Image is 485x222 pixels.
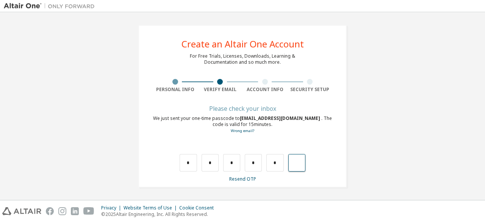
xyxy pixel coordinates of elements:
div: Create an Altair One Account [181,39,304,49]
img: linkedin.svg [71,207,79,215]
div: Website Terms of Use [124,205,179,211]
div: For Free Trials, Licenses, Downloads, Learning & Documentation and so much more. [190,53,295,65]
img: Altair One [4,2,99,10]
div: Verify Email [198,87,243,93]
img: altair_logo.svg [2,207,41,215]
img: facebook.svg [46,207,54,215]
div: Privacy [101,205,124,211]
div: Cookie Consent [179,205,218,211]
div: We just sent your one-time passcode to . The code is valid for 15 minutes. [153,115,332,134]
div: Personal Info [153,87,198,93]
div: Account Info [242,87,288,93]
a: Resend OTP [229,176,256,182]
img: instagram.svg [58,207,66,215]
span: [EMAIL_ADDRESS][DOMAIN_NAME] [240,115,321,121]
a: Go back to the registration form [231,128,254,133]
div: Security Setup [288,87,333,93]
p: © 2025 Altair Engineering, Inc. All Rights Reserved. [101,211,218,217]
img: youtube.svg [83,207,94,215]
div: Please check your inbox [153,106,332,111]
